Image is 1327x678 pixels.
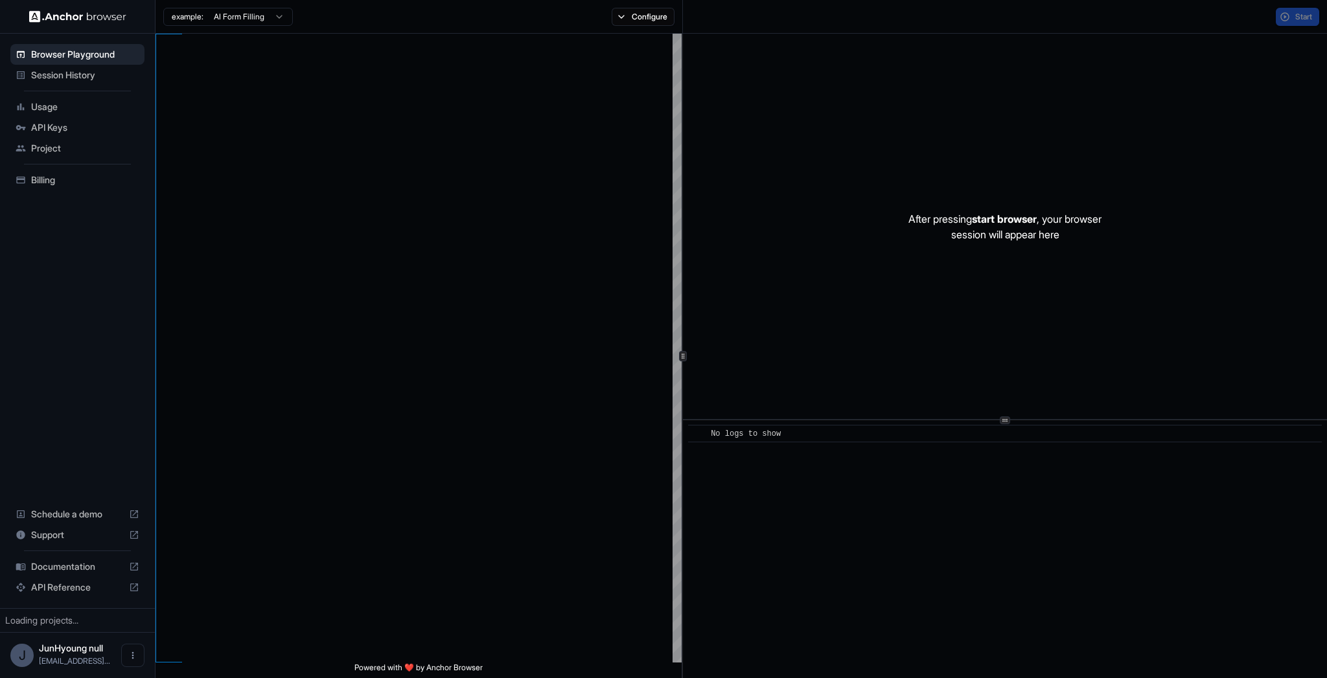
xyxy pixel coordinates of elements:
span: JunHyoung null [39,642,103,653]
div: Project [10,138,144,159]
span: No logs to show [711,429,781,438]
button: Configure [612,8,675,26]
div: Usage [10,96,144,117]
span: Usage [31,100,139,113]
span: Billing [31,174,139,186]
span: Powered with ❤️ by Anchor Browser [354,662,483,678]
span: junhsssr@gmail.com [39,656,110,666]
span: API Reference [31,581,124,594]
div: Loading projects... [5,614,150,627]
div: Billing [10,170,144,190]
div: Browser Playground [10,44,144,65]
span: Schedule a demo [31,508,124,521]
p: After pressing , your browser session will appear here [908,211,1102,242]
span: Support [31,528,124,541]
span: start browser [972,212,1037,225]
div: API Reference [10,577,144,598]
span: ​ [695,427,701,440]
div: J [10,644,34,667]
img: Anchor Logo [29,10,126,23]
div: Documentation [10,556,144,577]
span: Browser Playground [31,48,139,61]
div: Schedule a demo [10,504,144,525]
button: Open menu [121,644,144,667]
span: Documentation [31,560,124,573]
span: API Keys [31,121,139,134]
div: Session History [10,65,144,85]
div: Support [10,525,144,545]
span: Session History [31,69,139,82]
span: Project [31,142,139,155]
div: API Keys [10,117,144,138]
span: example: [172,12,203,22]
